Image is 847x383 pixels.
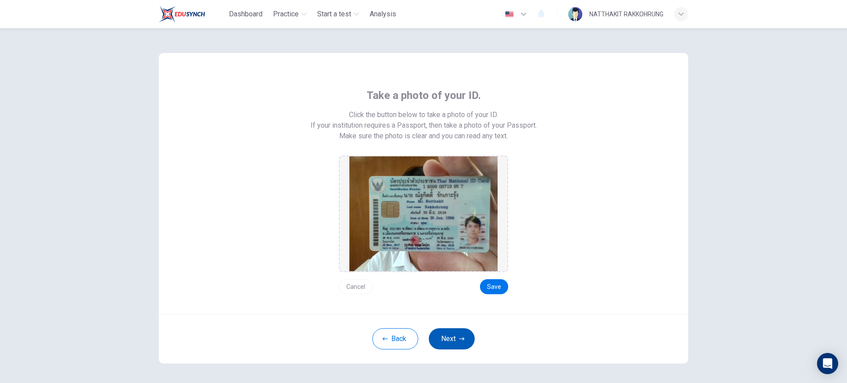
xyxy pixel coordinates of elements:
[372,328,418,349] button: Back
[270,6,310,22] button: Practice
[311,110,537,131] span: Click the button below to take a photo of your ID. If your institution requires a Passport, then ...
[480,279,508,294] button: Save
[589,9,663,19] div: NATTHAKIT RAKKOHRUNG
[366,6,400,22] button: Analysis
[159,5,225,23] a: Train Test logo
[159,5,205,23] img: Train Test logo
[349,156,498,271] img: preview screemshot
[314,6,363,22] button: Start a test
[504,11,515,18] img: en
[339,279,373,294] button: Cancel
[817,353,838,374] div: Open Intercom Messenger
[229,9,262,19] span: Dashboard
[370,9,396,19] span: Analysis
[317,9,351,19] span: Start a test
[568,7,582,21] img: Profile picture
[339,131,508,141] span: Make sure the photo is clear and you can read any text.
[273,9,299,19] span: Practice
[225,6,266,22] button: Dashboard
[367,88,481,102] span: Take a photo of your ID.
[429,328,475,349] button: Next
